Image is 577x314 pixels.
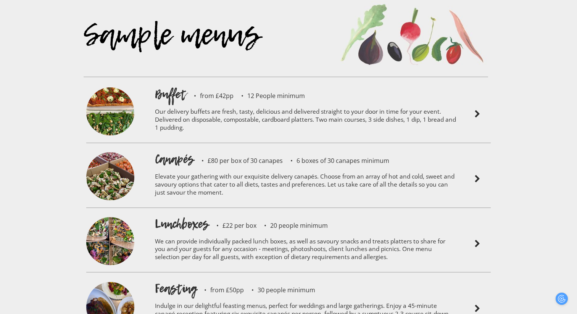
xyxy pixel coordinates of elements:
h1: Lunchboxes [155,216,209,232]
p: 30 people minimum [244,287,315,293]
p: from £50pp [197,287,244,293]
p: £80 per box of 30 canapes [194,158,283,164]
h1: Feasting [155,280,197,297]
p: 20 people minimum [256,222,328,229]
p: from £42pp [186,93,234,99]
div: Sample menus [84,30,332,77]
p: 6 boxes of 30 canapes minimum [283,158,389,164]
p: Our delivery buffets are fresh, tasty, delicious and delivered straight to your door in time for ... [155,103,456,139]
h1: Canapés [155,151,194,167]
p: Elevate your gathering with our exquisite delivery canapés. Choose from an array of hot and cold,... [155,167,456,204]
p: We can provide individually packed lunch boxes, as well as savoury snacks and treats platters to ... [155,232,456,269]
p: 12 People minimum [234,93,305,99]
p: £22 per box [209,222,256,229]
